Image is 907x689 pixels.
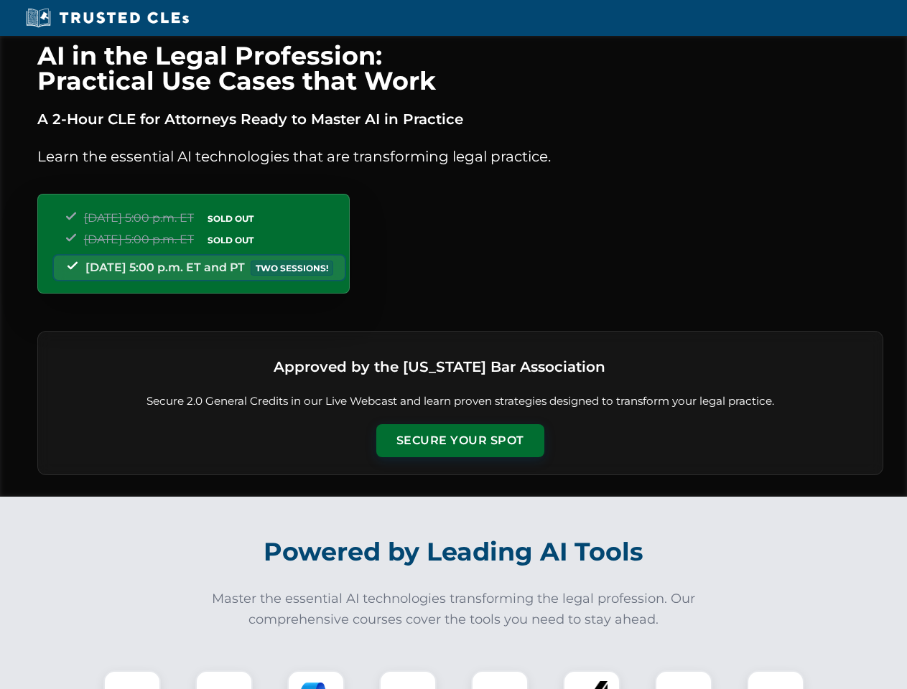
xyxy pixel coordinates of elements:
[611,349,647,385] img: Logo
[203,211,259,226] span: SOLD OUT
[22,7,193,29] img: Trusted CLEs
[55,393,865,410] p: Secure 2.0 General Credits in our Live Webcast and learn proven strategies designed to transform ...
[84,211,194,225] span: [DATE] 5:00 p.m. ET
[274,354,605,380] h3: Approved by the [US_STATE] Bar Association
[37,108,883,131] p: A 2-Hour CLE for Attorneys Ready to Master AI in Practice
[37,145,883,168] p: Learn the essential AI technologies that are transforming legal practice.
[56,527,852,577] h2: Powered by Leading AI Tools
[84,233,194,246] span: [DATE] 5:00 p.m. ET
[376,424,544,457] button: Secure Your Spot
[203,589,705,630] p: Master the essential AI technologies transforming the legal profession. Our comprehensive courses...
[203,233,259,248] span: SOLD OUT
[37,43,883,93] h1: AI in the Legal Profession: Practical Use Cases that Work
